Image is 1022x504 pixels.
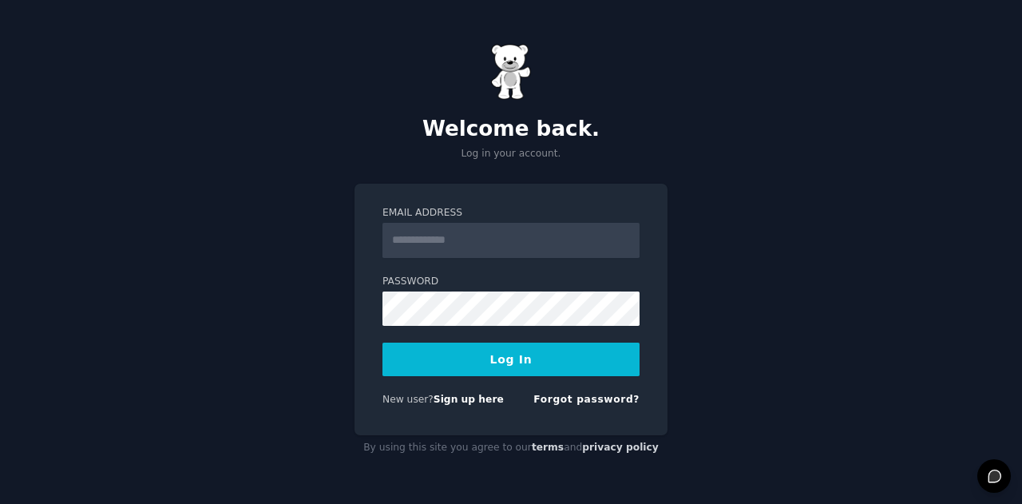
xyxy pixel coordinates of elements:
[355,147,667,161] p: Log in your account.
[382,343,640,376] button: Log In
[532,442,564,453] a: terms
[355,435,667,461] div: By using this site you agree to our and
[382,394,434,405] span: New user?
[533,394,640,405] a: Forgot password?
[355,117,667,142] h2: Welcome back.
[382,275,640,289] label: Password
[491,44,531,100] img: Gummy Bear
[382,206,640,220] label: Email Address
[434,394,504,405] a: Sign up here
[582,442,659,453] a: privacy policy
